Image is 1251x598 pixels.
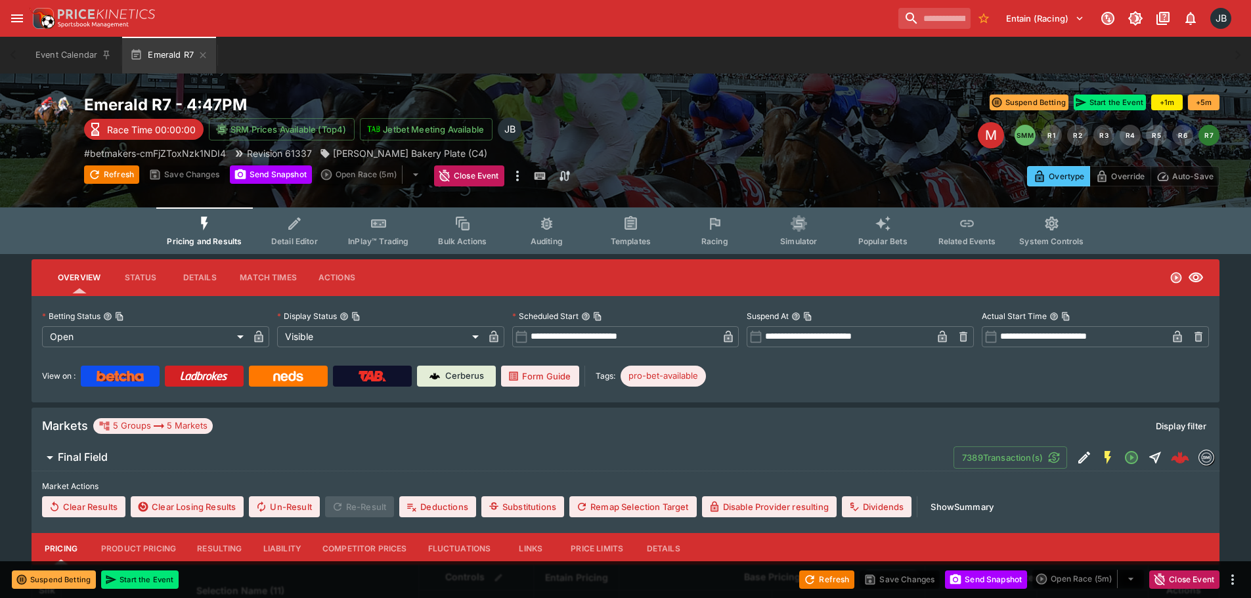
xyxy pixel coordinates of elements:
span: Re-Result [325,496,394,517]
button: Disable Provider resulting [702,496,837,517]
button: more [510,165,525,186]
button: Suspend Betting [990,95,1068,110]
span: Pricing and Results [167,236,242,246]
button: No Bookmarks [973,8,994,29]
span: Racing [701,236,728,246]
div: split button [1032,570,1144,588]
img: horse_racing.png [32,95,74,137]
div: 7d90529d-2e0b-4887-b9a0-38b6531346ca [1171,448,1189,467]
button: Liability [253,533,312,565]
div: Open [42,326,248,347]
button: Toggle light/dark mode [1124,7,1147,30]
p: Override [1111,169,1145,183]
button: Details [170,262,229,293]
button: Close Event [1149,570,1219,589]
button: Open [1120,446,1143,469]
span: pro-bet-available [621,370,706,383]
p: Betting Status [42,310,100,322]
img: betmakers [1199,450,1214,465]
button: R4 [1120,125,1141,146]
button: +1m [1151,95,1183,110]
button: Start the Event [101,570,179,589]
label: Tags: [596,366,615,387]
button: SMM [1015,125,1036,146]
span: Detail Editor [271,236,318,246]
button: Resulting [187,533,252,565]
button: R6 [1172,125,1193,146]
button: Actual Start TimeCopy To Clipboard [1049,312,1059,321]
img: Neds [273,371,303,381]
div: Josh Brown [1210,8,1231,29]
button: Price Limits [560,533,634,565]
button: Overview [47,262,111,293]
button: Fluctuations [418,533,502,565]
h6: Final Field [58,450,108,464]
button: Select Tenant [998,8,1092,29]
div: Fairbairn Bakery Plate (C4) [320,146,487,160]
button: Pricing [32,533,91,565]
img: logo-cerberus--red.svg [1171,448,1189,467]
p: Revision 61337 [247,146,312,160]
a: Cerberus [417,366,496,387]
p: Suspend At [747,310,789,322]
button: +5m [1188,95,1219,110]
button: Un-Result [249,496,319,517]
button: Match Times [229,262,307,293]
div: Josh Brown [498,117,521,141]
label: View on : [42,366,76,387]
div: Edit Meeting [978,122,1004,148]
p: Actual Start Time [982,310,1047,322]
button: Notifications [1179,7,1202,30]
button: Copy To Clipboard [593,312,602,321]
button: Copy To Clipboard [803,312,812,321]
button: Copy To Clipboard [115,312,124,321]
h5: Markets [42,418,88,433]
a: Form Guide [501,366,579,387]
div: Event type filters [156,207,1094,254]
button: R7 [1198,125,1219,146]
img: jetbet-logo.svg [367,123,380,136]
button: Clear Results [42,496,125,517]
img: PriceKinetics Logo [29,5,55,32]
button: Overtype [1027,166,1090,186]
button: Emerald R7 [122,37,216,74]
button: Links [501,533,560,565]
button: Straight [1143,446,1167,469]
div: Start From [1027,166,1219,186]
div: 5 Groups 5 Markets [99,418,208,434]
button: Event Calendar [28,37,120,74]
button: Documentation [1151,7,1175,30]
span: System Controls [1019,236,1084,246]
p: Race Time 00:00:00 [107,123,196,137]
svg: Open [1124,450,1139,465]
button: Edit Detail [1072,446,1096,469]
p: Display Status [277,310,337,322]
span: Simulator [780,236,817,246]
button: Send Snapshot [230,165,312,184]
button: Display filter [1148,416,1214,437]
button: Betting StatusCopy To Clipboard [103,312,112,321]
img: Betcha [97,371,144,381]
input: search [898,8,971,29]
button: R1 [1041,125,1062,146]
button: Deductions [399,496,476,517]
span: Bulk Actions [438,236,487,246]
div: Visible [277,326,483,347]
p: [PERSON_NAME] Bakery Plate (C4) [333,146,487,160]
button: Copy To Clipboard [351,312,361,321]
a: 7d90529d-2e0b-4887-b9a0-38b6531346ca [1167,444,1193,471]
span: Auditing [531,236,563,246]
button: Jetbet Meeting Available [360,118,493,140]
button: ShowSummary [923,496,1001,517]
button: Display StatusCopy To Clipboard [340,312,349,321]
span: InPlay™ Trading [348,236,408,246]
h2: Copy To Clipboard [84,95,652,115]
span: Templates [611,236,651,246]
button: Competitor Prices [312,533,418,565]
button: Final Field [32,444,954,471]
button: Product Pricing [91,533,187,565]
button: Refresh [799,570,854,589]
button: Start the Event [1074,95,1146,110]
button: R5 [1146,125,1167,146]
